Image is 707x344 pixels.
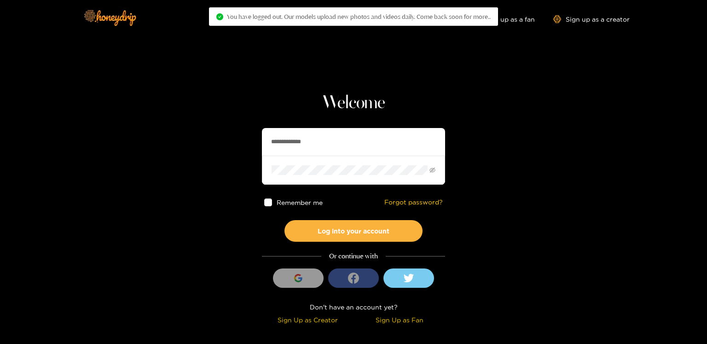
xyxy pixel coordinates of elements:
span: You have logged out. Our models upload new photos and videos daily. Come back soon for more.. [227,13,491,20]
span: eye-invisible [429,167,435,173]
button: Log into your account [284,220,423,242]
div: Sign Up as Creator [264,315,351,325]
a: Sign up as a fan [472,15,535,23]
span: check-circle [216,13,223,20]
div: Don't have an account yet? [262,302,445,312]
a: Sign up as a creator [553,15,630,23]
a: Forgot password? [384,198,443,206]
div: Sign Up as Fan [356,315,443,325]
h1: Welcome [262,92,445,114]
span: Remember me [277,199,323,206]
div: Or continue with [262,251,445,262]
